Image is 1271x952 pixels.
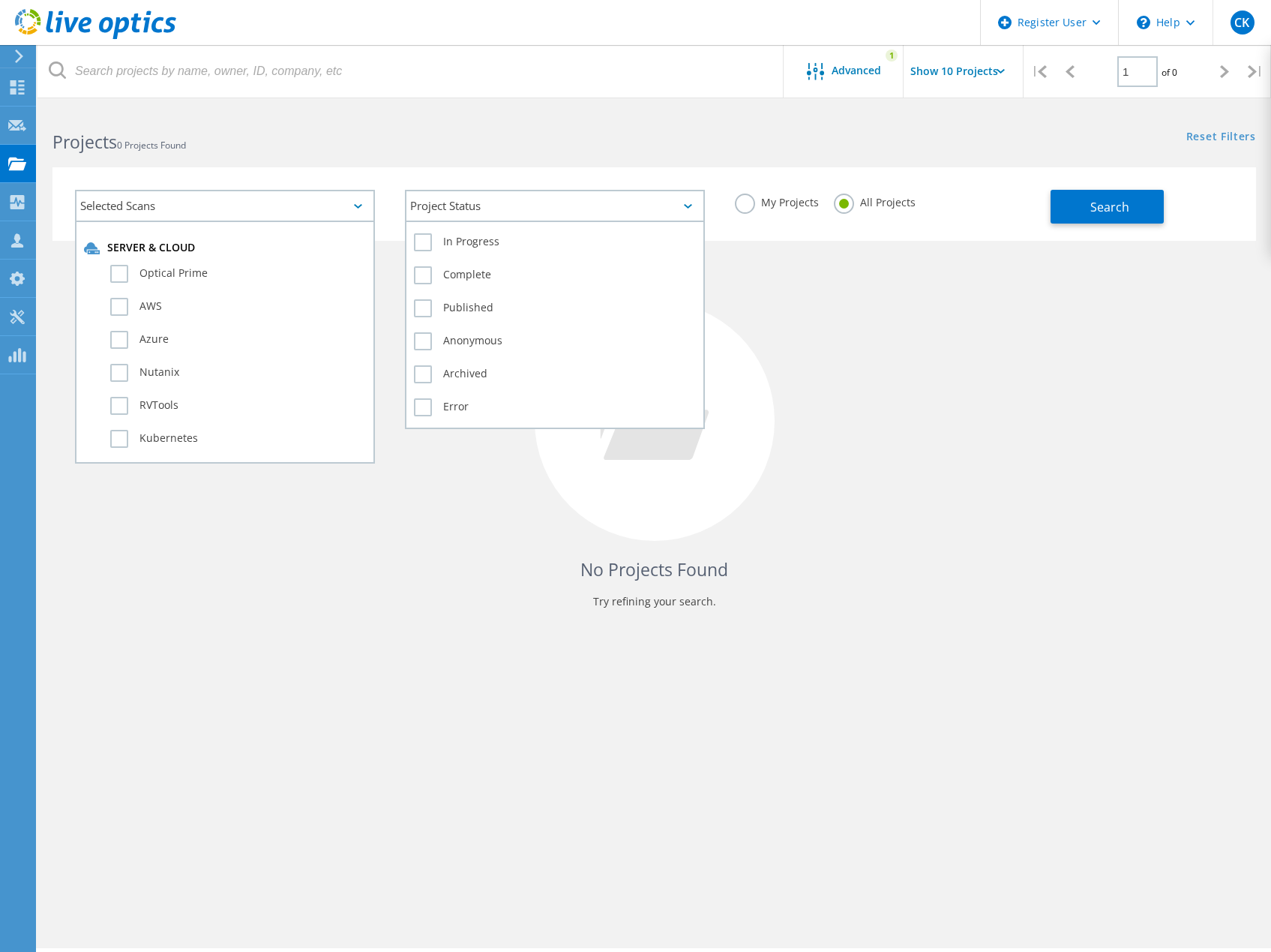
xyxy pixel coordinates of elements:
label: Nutanix [110,364,366,382]
a: Reset Filters [1186,131,1256,144]
label: My Projects [735,194,819,208]
div: Selected Scans [75,190,375,222]
a: Live Optics Dashboard [15,32,176,42]
label: Azure [110,331,366,349]
label: Published [414,299,696,317]
span: 0 Projects Found [117,139,186,152]
span: Search [1090,199,1129,215]
label: All Projects [834,194,916,208]
div: Server & Cloud [84,241,366,256]
b: Projects [52,130,117,154]
label: Error [414,398,696,416]
svg: \n [1137,16,1150,29]
button: Search [1051,190,1164,224]
span: of 0 [1162,66,1177,79]
h4: No Projects Found [67,557,1241,582]
label: AWS [110,298,366,316]
label: In Progress [414,233,696,251]
div: | [1024,45,1054,98]
label: Kubernetes [110,430,366,448]
div: | [1240,45,1271,98]
div: Project Status [405,190,705,222]
label: Anonymous [414,332,696,350]
label: Complete [414,266,696,284]
label: Optical Prime [110,265,366,283]
input: Search projects by name, owner, ID, company, etc [37,45,784,98]
label: RVTools [110,397,366,415]
span: Advanced [832,65,881,76]
label: Archived [414,365,696,383]
span: CK [1234,17,1249,29]
p: Try refining your search. [67,590,1241,614]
